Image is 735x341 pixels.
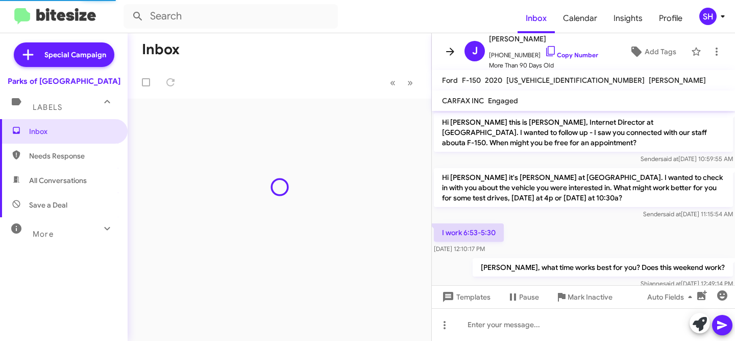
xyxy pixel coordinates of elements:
span: Shianne [DATE] 12:49:14 PM [641,280,733,287]
span: Engaged [488,96,518,105]
span: F-150 [462,76,481,85]
p: Hi [PERSON_NAME] it's [PERSON_NAME] at [GEOGRAPHIC_DATA]. I wanted to check in with you about the... [434,168,733,207]
span: « [390,76,396,89]
span: [PHONE_NUMBER] [489,45,598,60]
a: Copy Number [545,51,598,59]
button: Auto Fields [639,288,704,306]
span: Templates [440,288,491,306]
a: Profile [651,4,691,33]
span: Ford [442,76,458,85]
span: All Conversations [29,175,87,186]
a: Insights [605,4,651,33]
span: J [472,43,478,59]
button: Mark Inactive [547,288,621,306]
span: 2020 [485,76,502,85]
span: said at [660,155,678,163]
a: Inbox [518,4,555,33]
span: [US_VEHICLE_IDENTIFICATION_NUMBER] [506,76,645,85]
span: CARFAX INC [442,96,484,105]
span: Special Campaign [44,50,106,60]
p: [PERSON_NAME], what time works best for you? Does this weekend work? [473,258,733,277]
span: Add Tags [645,42,676,61]
span: said at [663,210,681,218]
span: More Than 90 Days Old [489,60,598,71]
span: Sender [DATE] 10:59:55 AM [641,155,733,163]
h1: Inbox [142,41,180,58]
span: Inbox [29,126,116,137]
span: [PERSON_NAME] [649,76,706,85]
button: Previous [384,72,402,93]
a: Calendar [555,4,605,33]
span: Sender [DATE] 11:15:54 AM [643,210,733,218]
button: Pause [499,288,547,306]
span: Save a Deal [29,200,67,210]
span: [DATE] 12:10:17 PM [434,245,485,253]
div: SH [699,8,717,25]
button: Add Tags [618,42,686,61]
p: Hi [PERSON_NAME] this is [PERSON_NAME], Internet Director at [GEOGRAPHIC_DATA]. I wanted to follo... [434,113,733,152]
span: Labels [33,103,62,112]
a: Special Campaign [14,42,114,67]
span: [PERSON_NAME] [489,33,598,45]
span: Mark Inactive [568,288,612,306]
div: Parks of [GEOGRAPHIC_DATA] [8,76,120,86]
span: said at [663,280,681,287]
input: Search [124,4,338,29]
p: I work 6:53-5:30 [434,223,504,242]
button: Templates [432,288,499,306]
span: Pause [519,288,539,306]
span: Needs Response [29,151,116,161]
button: SH [691,8,724,25]
span: More [33,230,54,239]
span: » [407,76,413,89]
span: Auto Fields [647,288,696,306]
nav: Page navigation example [384,72,419,93]
button: Next [401,72,419,93]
